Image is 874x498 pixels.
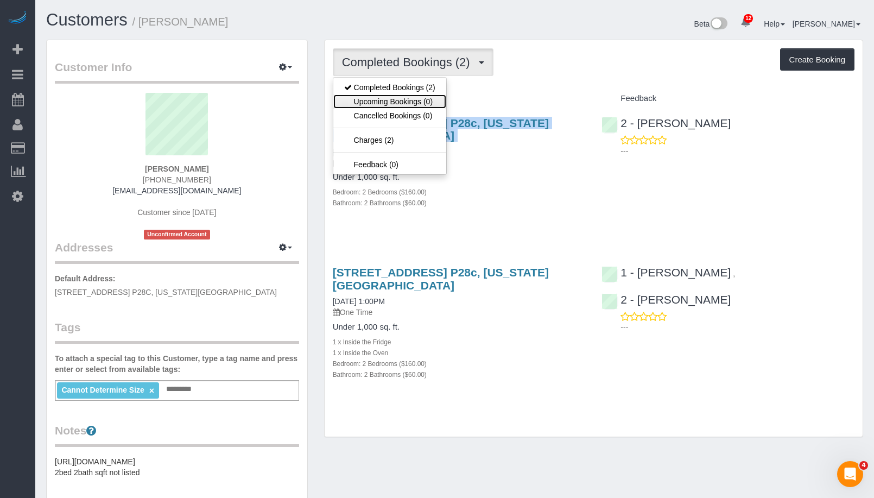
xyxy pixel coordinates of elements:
[733,269,735,278] span: ,
[780,48,854,71] button: Create Booking
[333,109,446,123] a: Cancelled Bookings (0)
[55,353,299,375] label: To attach a special tag to this Customer, type a tag name and press enter or select from availabl...
[333,157,586,168] p: One Time
[333,307,586,318] p: One Time
[333,297,385,306] a: [DATE] 1:00PM
[333,48,493,76] button: Completed Bookings (2)
[55,423,299,447] legend: Notes
[333,323,586,332] h4: Under 1,000 sq. ft.
[333,173,586,182] h4: Under 1,000 sq. ft.
[55,456,299,478] pre: [URL][DOMAIN_NAME] 2bed 2bath sqft not listed
[333,338,391,346] small: 1 x Inside the Fridge
[710,17,727,31] img: New interface
[744,14,753,23] span: 12
[333,188,427,196] small: Bedroom: 2 Bedrooms ($160.00)
[793,20,860,28] a: [PERSON_NAME]
[55,273,116,284] label: Default Address:
[601,293,731,306] a: 2 - [PERSON_NAME]
[55,319,299,344] legend: Tags
[694,20,728,28] a: Beta
[145,165,208,173] strong: [PERSON_NAME]
[112,186,241,195] a: [EMAIL_ADDRESS][DOMAIN_NAME]
[149,386,154,395] a: ×
[333,199,427,207] small: Bathroom: 2 Bathrooms ($60.00)
[601,94,854,103] h4: Feedback
[143,175,211,184] span: [PHONE_NUMBER]
[342,55,476,69] span: Completed Bookings (2)
[132,16,229,28] small: / [PERSON_NAME]
[620,322,854,332] p: ---
[333,360,427,368] small: Bedroom: 2 Bedrooms ($160.00)
[333,349,388,357] small: 1 x Inside the Oven
[61,386,144,394] span: Cannot Determine Size
[837,461,863,487] iframe: Intercom live chat
[7,11,28,26] img: Automaid Logo
[144,230,210,239] span: Unconfirmed Account
[55,59,299,84] legend: Customer Info
[601,266,731,279] a: 1 - [PERSON_NAME]
[859,461,868,470] span: 4
[333,371,427,379] small: Bathroom: 2 Bathrooms ($60.00)
[333,266,549,291] a: [STREET_ADDRESS] P28c, [US_STATE][GEOGRAPHIC_DATA]
[333,133,446,147] a: Charges (2)
[55,288,277,297] span: [STREET_ADDRESS] P28C, [US_STATE][GEOGRAPHIC_DATA]
[46,10,128,29] a: Customers
[333,157,446,172] a: Feedback (0)
[764,20,785,28] a: Help
[137,208,216,217] span: Customer since [DATE]
[333,80,446,94] a: Completed Bookings (2)
[333,94,446,109] a: Upcoming Bookings (0)
[735,11,756,35] a: 12
[601,117,731,129] a: 2 - [PERSON_NAME]
[620,146,854,156] p: ---
[333,94,586,103] h4: Service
